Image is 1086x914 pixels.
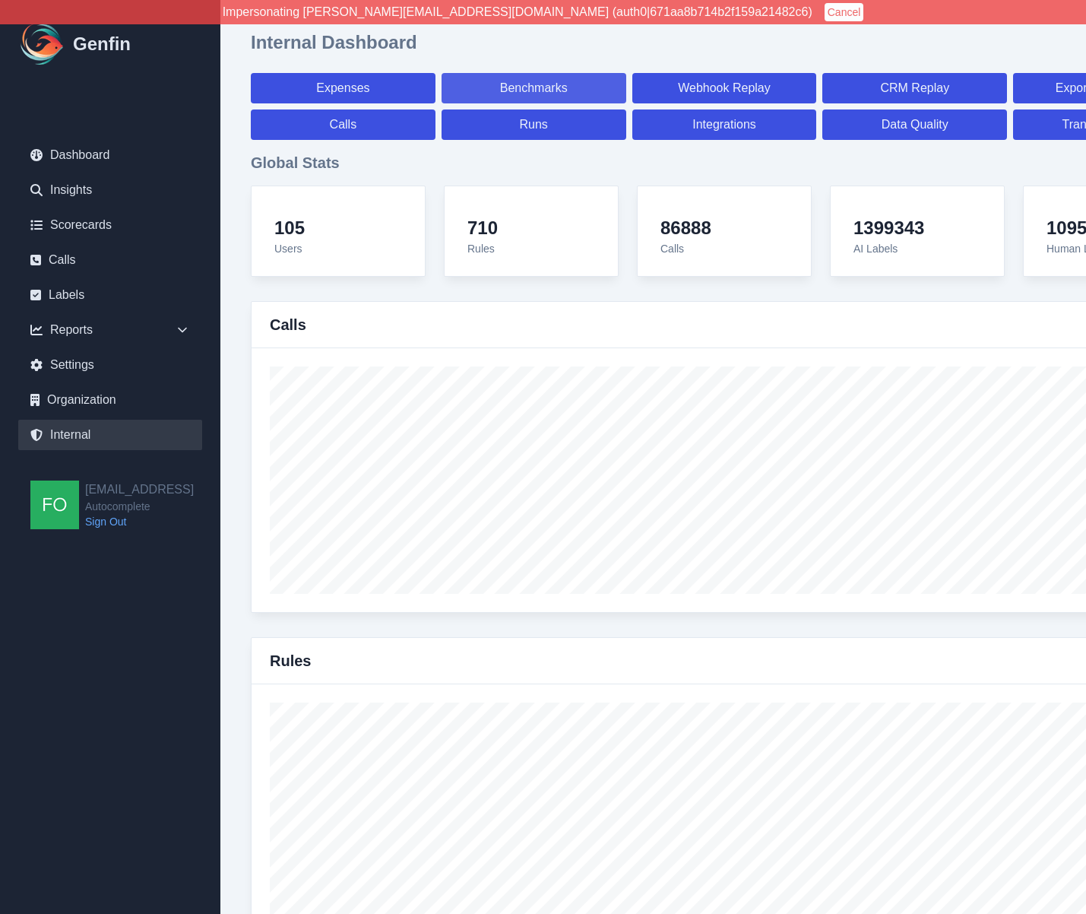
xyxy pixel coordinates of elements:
[251,73,435,103] a: Expenses
[274,217,305,240] h4: 105
[632,109,817,140] a: Integrations
[270,314,306,335] h3: Calls
[822,109,1007,140] a: Data Quality
[30,481,79,529] img: founders@genfin.ai
[660,217,711,240] h4: 86888
[85,514,194,529] a: Sign Out
[18,175,202,205] a: Insights
[18,385,202,415] a: Organization
[85,499,194,514] span: Autocomplete
[442,109,626,140] a: Runs
[467,243,495,255] span: Rules
[18,140,202,170] a: Dashboard
[660,243,684,255] span: Calls
[442,73,626,103] a: Benchmarks
[18,245,202,275] a: Calls
[853,243,898,255] span: AI Labels
[18,210,202,240] a: Scorecards
[270,650,311,671] h3: Rules
[85,481,194,499] h2: [EMAIL_ADDRESS]
[467,217,498,240] h4: 710
[73,32,131,56] h1: Genfin
[18,315,202,345] div: Reports
[18,420,202,450] a: Internal
[18,20,67,68] img: Logo
[853,217,924,240] h4: 1399343
[632,73,817,103] a: Webhook Replay
[274,243,302,255] span: Users
[822,73,1007,103] a: CRM Replay
[251,109,435,140] a: Calls
[825,3,864,21] button: Cancel
[18,280,202,310] a: Labels
[251,30,417,55] h1: Internal Dashboard
[18,350,202,380] a: Settings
